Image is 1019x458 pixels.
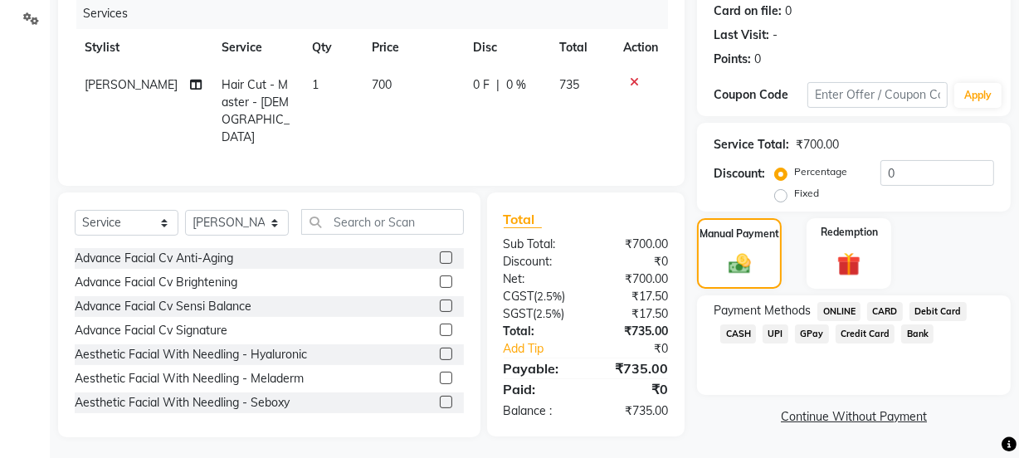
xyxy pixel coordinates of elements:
span: [PERSON_NAME] [85,77,178,92]
th: Qty [302,29,362,66]
div: Points: [714,51,751,68]
span: CARD [867,302,903,321]
span: UPI [763,324,788,343]
div: Discount: [714,165,765,183]
div: ₹0 [586,379,680,399]
img: _cash.svg [722,251,758,277]
div: 0 [754,51,761,68]
span: 0 % [506,76,526,94]
th: Total [549,29,613,66]
label: Fixed [794,186,819,201]
div: Advance Facial Cv Sensi Balance [75,298,251,315]
span: Credit Card [836,324,895,343]
div: ₹700.00 [586,270,680,288]
th: Service [212,29,301,66]
span: CASH [720,324,756,343]
label: Redemption [821,225,878,240]
div: Advance Facial Cv Anti-Aging [75,250,233,267]
span: Debit Card [909,302,967,321]
span: 735 [559,77,579,92]
div: ₹17.50 [586,288,680,305]
div: ₹17.50 [586,305,680,323]
div: ( ) [491,288,586,305]
button: Apply [954,83,1002,108]
div: Paid: [491,379,586,399]
a: Continue Without Payment [700,408,1007,426]
th: Stylist [75,29,212,66]
span: 700 [372,77,392,92]
th: Price [362,29,464,66]
div: 0 [785,2,792,20]
div: Discount: [491,253,586,270]
span: 2.5% [538,290,563,303]
span: CGST [504,289,534,304]
div: - [773,27,778,44]
span: Hair Cut - Master - [DEMOGRAPHIC_DATA] [222,77,290,144]
div: ₹735.00 [586,402,680,420]
div: ₹700.00 [586,236,680,253]
label: Percentage [794,164,847,179]
span: 2.5% [537,307,562,320]
div: Service Total: [714,136,789,153]
div: Total: [491,323,586,340]
span: GPay [795,324,829,343]
div: Advance Facial Cv Brightening [75,274,237,291]
div: Coupon Code [714,86,807,104]
span: | [496,76,500,94]
th: Action [613,29,668,66]
div: Advance Facial Cv Signature [75,322,227,339]
div: Aesthetic Facial With Needling - Hyaluronic [75,346,307,363]
div: ₹735.00 [586,323,680,340]
div: Aesthetic Facial With Needling - Seboxy [75,394,290,412]
span: Total [504,211,542,228]
div: Card on file: [714,2,782,20]
div: ₹0 [586,253,680,270]
input: Enter Offer / Coupon Code [807,82,948,108]
span: 1 [312,77,319,92]
div: ₹735.00 [586,358,680,378]
div: ( ) [491,305,586,323]
img: _gift.svg [830,250,868,279]
input: Search or Scan [301,209,464,235]
span: ONLINE [817,302,861,321]
div: Sub Total: [491,236,586,253]
div: Aesthetic Facial With Needling - Meladerm [75,370,304,387]
a: Add Tip [491,340,602,358]
span: 0 F [473,76,490,94]
div: Balance : [491,402,586,420]
div: Net: [491,270,586,288]
span: SGST [504,306,534,321]
span: Payment Methods [714,302,811,319]
div: ₹0 [602,340,680,358]
th: Disc [463,29,549,66]
div: Payable: [491,358,586,378]
div: Last Visit: [714,27,769,44]
span: Bank [901,324,934,343]
label: Manual Payment [700,227,779,241]
div: ₹700.00 [796,136,839,153]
